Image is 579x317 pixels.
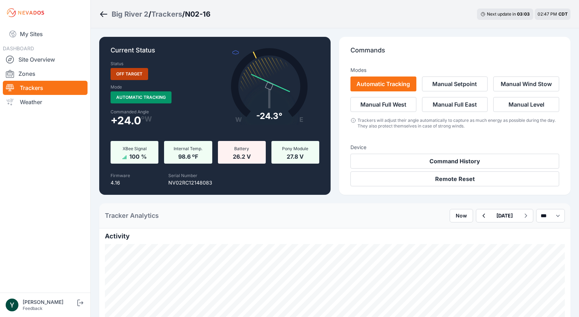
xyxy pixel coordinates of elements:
div: [PERSON_NAME] [23,299,76,306]
div: -24.3° [256,111,282,122]
span: Off Target [111,68,148,80]
button: Manual Full East [422,97,488,112]
p: Commands [350,45,559,61]
button: Command History [350,154,559,169]
a: Trackers [3,81,88,95]
span: 26.2 V [233,152,251,160]
span: Battery [234,146,249,151]
div: Trackers will adjust their angle automatically to capture as much energy as possible during the d... [358,118,559,129]
span: 100 % [129,152,147,160]
button: Manual Full West [350,97,416,112]
img: Nevados [6,7,45,18]
a: Feedback [23,306,43,311]
p: 4.16 [111,179,130,186]
span: / [182,9,185,19]
button: Remote Reset [350,171,559,186]
a: Site Overview [3,52,88,67]
span: / [148,9,151,19]
a: My Sites [3,26,88,43]
span: + 24.0 [111,116,141,125]
span: 27.8 V [287,152,304,160]
span: Pony Module [282,146,308,151]
p: Current Status [111,45,319,61]
h3: Modes [350,67,366,74]
div: 03 : 03 [517,11,530,17]
a: Zones [3,67,88,81]
span: Automatic Tracking [111,91,172,103]
button: Manual Setpoint [422,77,488,91]
button: Manual Wind Stow [493,77,559,91]
button: Automatic Tracking [350,77,416,91]
label: Commanded Angle [111,109,211,115]
span: CDT [558,11,568,17]
label: Status [111,61,123,67]
button: Manual Level [493,97,559,112]
h2: Tracker Analytics [105,211,159,221]
a: Weather [3,95,88,109]
h3: N02-16 [185,9,210,19]
span: Internal Temp. [174,146,202,151]
span: DASHBOARD [3,45,34,51]
a: Big River 2 [112,9,148,19]
label: Firmware [111,173,130,178]
span: º W [141,116,152,122]
h3: Device [350,144,559,151]
nav: Breadcrumb [99,5,210,23]
span: Next update in [487,11,516,17]
p: NV02RC12148083 [168,179,212,186]
a: Trackers [151,9,182,19]
button: Now [450,209,473,222]
h2: Activity [105,231,565,241]
button: [DATE] [491,209,518,222]
label: Serial Number [168,173,197,178]
span: XBee Signal [123,146,147,151]
span: 98.6 ºF [178,152,198,160]
span: 02:47 PM [538,11,557,17]
label: Mode [111,84,122,90]
img: Yezin Taha [6,299,18,311]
